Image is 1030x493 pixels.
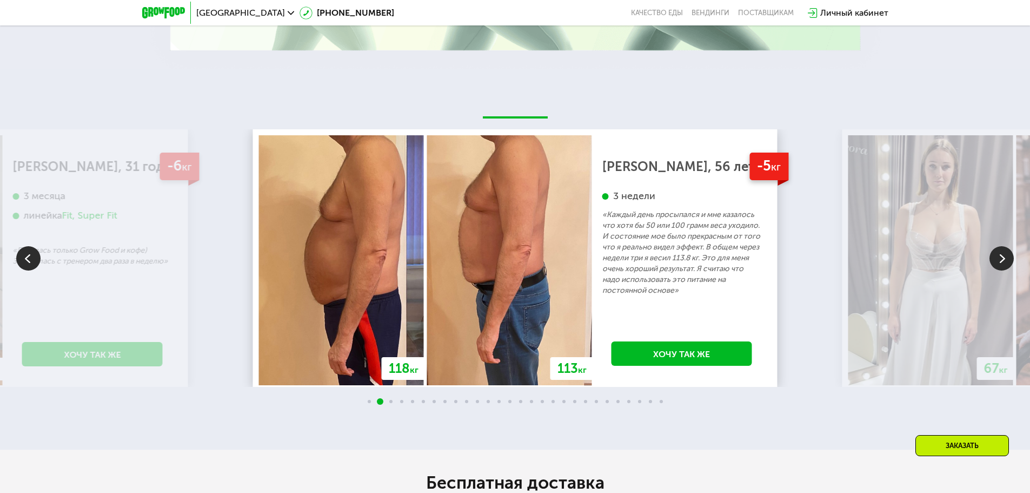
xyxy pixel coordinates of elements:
[182,161,191,173] span: кг
[977,357,1015,380] div: 67
[692,9,729,17] a: Вендинги
[578,365,587,375] span: кг
[196,9,285,17] span: [GEOGRAPHIC_DATA]
[550,357,594,380] div: 113
[62,209,117,222] div: Fit, Super Fit
[820,6,888,19] div: Личный кабинет
[13,161,172,172] div: [PERSON_NAME], 31 год
[16,246,41,271] img: Slide left
[300,6,394,19] a: [PHONE_NUMBER]
[738,9,794,17] div: поставщикам
[22,342,163,366] a: Хочу так же
[13,245,172,267] p: «Питалась только Grow Food и кофе) Занималась с тренером два раза в неделю»
[382,357,426,380] div: 118
[602,161,761,172] div: [PERSON_NAME], 56 лет
[602,190,761,202] div: 3 недели
[13,209,172,222] div: линейка
[602,209,761,296] p: «Каждый день просыпался и мне казалось что хотя бы 50 или 100 грамм веса уходило. И состояние мое...
[915,435,1009,456] div: Заказать
[160,153,199,180] div: -6
[631,9,683,17] a: Качество еды
[999,365,1008,375] span: кг
[410,365,418,375] span: кг
[13,190,172,202] div: 3 месяца
[989,246,1014,271] img: Slide right
[771,161,781,173] span: кг
[749,153,788,180] div: -5
[612,341,752,366] a: Хочу так же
